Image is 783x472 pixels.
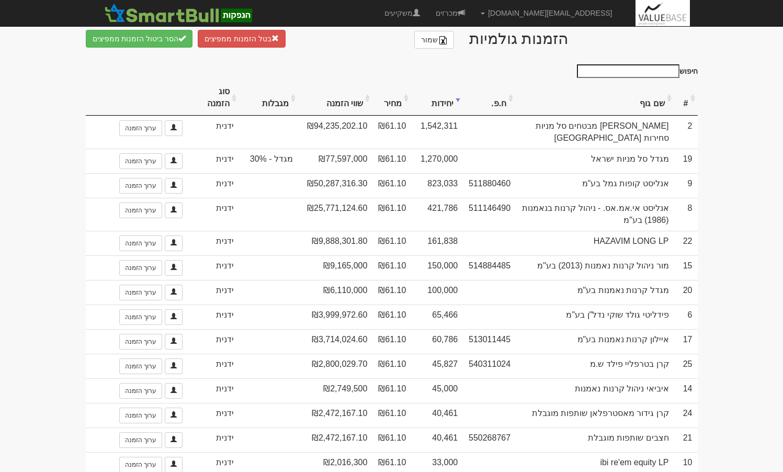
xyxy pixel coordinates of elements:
[298,378,372,403] td: ₪2,749,500
[372,428,411,452] td: ₪61.10
[411,354,463,378] td: 45,827
[463,428,516,452] td: 550268767
[298,198,372,231] td: ₪25,771,124.60
[372,354,411,378] td: ₪61.10
[463,81,516,116] th: ח.פ.: activate to sort column ascending
[119,309,162,325] a: ערוך הזמנה
[414,31,454,49] a: שמור
[674,198,698,231] td: 8
[674,428,698,452] td: 21
[674,403,698,428] td: 24
[188,403,239,428] td: ידנית
[411,149,463,173] td: 1,270,000
[411,403,463,428] td: 40,461
[298,354,372,378] td: ₪2,800,029.70
[439,36,447,44] img: excel-file-black.png
[119,334,162,350] a: ערוך הזמנה
[119,358,162,374] a: ערוך הזמנה
[516,173,674,198] td: אנליסט קופות גמל בע"מ
[516,149,674,173] td: מגדל סל מניות ישראל
[372,403,411,428] td: ₪61.10
[188,231,239,255] td: ידנית
[516,428,674,452] td: חצבים שותפות מוגבלת
[674,173,698,198] td: 9
[372,81,411,116] th: מחיר: activate to sort column ascending
[188,329,239,354] td: ידנית
[463,255,516,280] td: 514884485
[411,173,463,198] td: 823,033
[188,198,239,231] td: ידנית
[188,116,239,149] td: ידנית
[372,116,411,149] td: ₪61.10
[298,231,372,255] td: ₪9,888,301.80
[188,428,239,452] td: ידנית
[188,149,239,173] td: ידנית
[411,378,463,403] td: 45,000
[119,178,162,194] a: ערוך הזמנה
[298,116,372,149] td: ₪94,235,202.10
[411,116,463,149] td: 1,542,311
[411,428,463,452] td: 40,461
[411,255,463,280] td: 150,000
[244,153,293,165] span: מגדל - 30%
[188,255,239,280] td: ידנית
[674,305,698,329] td: 6
[372,255,411,280] td: ₪61.10
[86,30,698,49] h2: הזמנות גולמיות
[188,81,239,116] th: סוג הזמנה: activate to sort column ascending
[372,305,411,329] td: ₪61.10
[298,305,372,329] td: ₪3,999,972.60
[119,432,162,448] a: ערוך הזמנה
[119,285,162,300] a: ערוך הזמנה
[372,173,411,198] td: ₪61.10
[674,231,698,255] td: 22
[674,378,698,403] td: 14
[674,255,698,280] td: 15
[516,255,674,280] td: מור ניהול קרנות נאמנות (2013) בע"מ
[411,305,463,329] td: 65,466
[516,81,674,116] th: שם גוף: activate to sort column ascending
[411,231,463,255] td: 161,838
[463,354,516,378] td: 540311024
[101,3,255,24] img: SmartBull Logo
[119,408,162,423] a: ערוך הזמנה
[188,378,239,403] td: ידנית
[298,329,372,354] td: ₪3,714,024.60
[119,203,162,218] a: ערוך הזמנה
[674,116,698,149] td: 2
[516,403,674,428] td: קרן גידור מאסטרפלאן שותפות מוגבלת
[411,198,463,231] td: 421,786
[86,30,193,48] button: הסר ביטול הזמנות ממפיצים
[372,198,411,231] td: ₪61.10
[463,198,516,231] td: 511146490
[516,198,674,231] td: אנליסט אי.אמ.אס. - ניהול קרנות בנאמנות (1986) בע"מ
[516,305,674,329] td: פידליטי גולד שוקי נדל"ן בע"מ
[372,231,411,255] td: ₪61.10
[516,329,674,354] td: איילון קרנות נאמנות בע"מ
[372,280,411,305] td: ₪61.10
[516,231,674,255] td: HAZAVIM LONG LP
[516,280,674,305] td: מגדל קרנות נאמנות בע"מ
[516,378,674,403] td: איביאי ניהול קרנות נאמנות
[674,354,698,378] td: 25
[674,280,698,305] td: 20
[298,428,372,452] td: ₪2,472,167.10
[198,30,286,48] button: בטל הזמנות ממפיצים
[298,81,372,116] th: שווי הזמנה: activate to sort column ascending
[463,329,516,354] td: 513011445
[411,280,463,305] td: 100,000
[298,255,372,280] td: ₪9,165,000
[298,403,372,428] td: ₪2,472,167.10
[372,378,411,403] td: ₪61.10
[411,329,463,354] td: 60,786
[674,329,698,354] td: 17
[119,260,162,276] a: ערוך הזמנה
[674,149,698,173] td: 19
[239,81,298,116] th: מגבלות: activate to sort column ascending
[577,64,679,78] input: חיפוש
[372,149,411,173] td: ₪61.10
[463,173,516,198] td: 511880460
[119,235,162,251] a: ערוך הזמנה
[372,329,411,354] td: ₪61.10
[516,116,674,149] td: [PERSON_NAME] מבטחים סל מניות סחירות [GEOGRAPHIC_DATA]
